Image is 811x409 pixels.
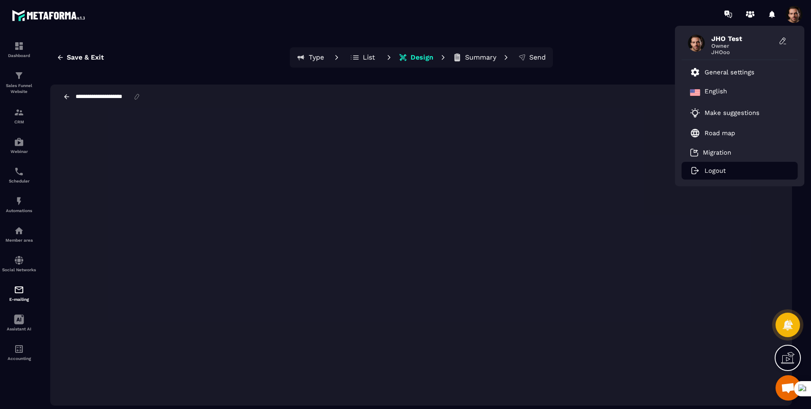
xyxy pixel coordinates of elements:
button: Send [513,49,551,66]
div: Mở cuộc trò chuyện [776,375,801,401]
a: emailemailE-mailing [2,278,36,308]
a: automationsautomationsWebinar [2,131,36,160]
span: JHO Test [711,35,775,43]
img: logo [12,8,88,23]
img: scheduler [14,166,24,177]
p: List [363,53,375,62]
img: email [14,285,24,295]
a: social-networksocial-networkSocial Networks [2,249,36,278]
p: Automations [2,208,36,213]
a: Road map [690,128,735,138]
a: automationsautomationsMember area [2,219,36,249]
a: Assistant AI [2,308,36,338]
span: Owner [711,43,775,49]
span: Save & Exit [67,53,104,62]
img: formation [14,41,24,51]
a: accountantaccountantAccounting [2,338,36,367]
p: General settings [705,68,754,76]
p: Scheduler [2,179,36,183]
img: automations [14,137,24,147]
img: formation [14,71,24,81]
p: Send [529,53,546,62]
a: automationsautomationsAutomations [2,190,36,219]
p: Road map [705,129,735,137]
p: Dashboard [2,53,36,58]
p: Make suggestions [705,109,759,117]
span: JHOoo [711,49,775,55]
button: Design [396,49,436,66]
p: Type [309,53,324,62]
p: Migration [703,149,731,156]
a: schedulerschedulerScheduler [2,160,36,190]
img: accountant [14,344,24,354]
a: General settings [690,67,754,77]
p: Assistant AI [2,327,36,331]
p: Webinar [2,149,36,154]
p: Sales Funnel Website [2,83,36,95]
img: formation [14,107,24,117]
a: formationformationSales Funnel Website [2,64,36,101]
a: formationformationCRM [2,101,36,131]
p: Social Networks [2,267,36,272]
img: automations [14,226,24,236]
button: Save & Exit [50,50,110,65]
a: Make suggestions [690,108,779,118]
a: Migration [690,148,731,157]
img: automations [14,196,24,206]
p: Design [411,53,433,62]
p: Member area [2,238,36,243]
p: Accounting [2,356,36,361]
p: Logout [705,167,726,175]
a: formationformationDashboard [2,35,36,64]
p: E-mailing [2,297,36,302]
p: CRM [2,120,36,124]
p: Summary [465,53,496,62]
button: Type [291,49,329,66]
p: English [705,87,727,98]
img: social-network [14,255,24,265]
button: List [344,49,382,66]
button: Summary [450,49,499,66]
